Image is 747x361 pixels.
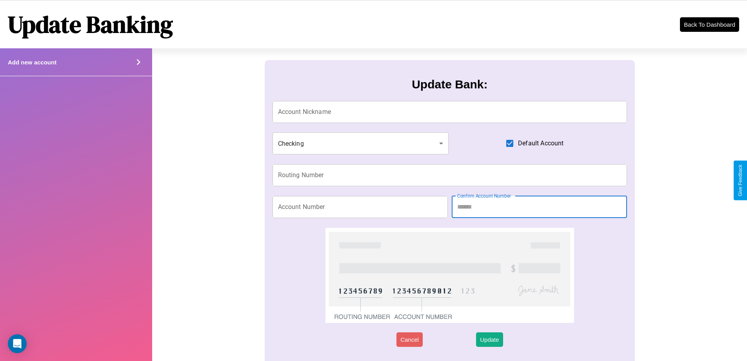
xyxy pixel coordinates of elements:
[412,78,487,91] h3: Update Bank:
[738,165,743,196] div: Give Feedback
[518,139,563,148] span: Default Account
[8,59,56,66] h4: Add new account
[476,332,503,347] button: Update
[325,228,574,323] img: check
[680,17,739,32] button: Back To Dashboard
[457,192,511,199] label: Confirm Account Number
[396,332,423,347] button: Cancel
[273,132,449,154] div: Checking
[8,334,27,353] div: Open Intercom Messenger
[8,8,173,40] h1: Update Banking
